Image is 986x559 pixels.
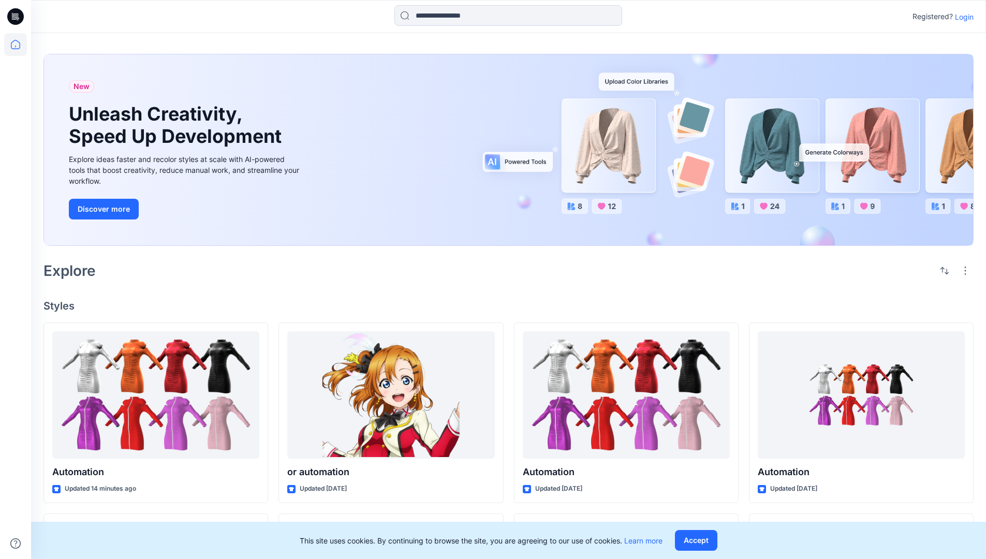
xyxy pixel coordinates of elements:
[770,483,817,494] p: Updated [DATE]
[69,199,139,219] button: Discover more
[287,465,494,479] p: or automation
[69,154,302,186] div: Explore ideas faster and recolor styles at scale with AI-powered tools that boost creativity, red...
[69,199,302,219] a: Discover more
[955,11,974,22] p: Login
[758,465,965,479] p: Automation
[43,300,974,312] h4: Styles
[52,465,259,479] p: Automation
[913,10,953,23] p: Registered?
[73,80,90,93] span: New
[300,483,347,494] p: Updated [DATE]
[523,465,730,479] p: Automation
[758,331,965,459] a: Automation
[65,483,136,494] p: Updated 14 minutes ago
[535,483,582,494] p: Updated [DATE]
[523,331,730,459] a: Automation
[43,262,96,279] h2: Explore
[52,331,259,459] a: Automation
[300,535,663,546] p: This site uses cookies. By continuing to browse the site, you are agreeing to our use of cookies.
[287,331,494,459] a: or automation
[69,103,286,148] h1: Unleash Creativity, Speed Up Development
[624,536,663,545] a: Learn more
[675,530,717,551] button: Accept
